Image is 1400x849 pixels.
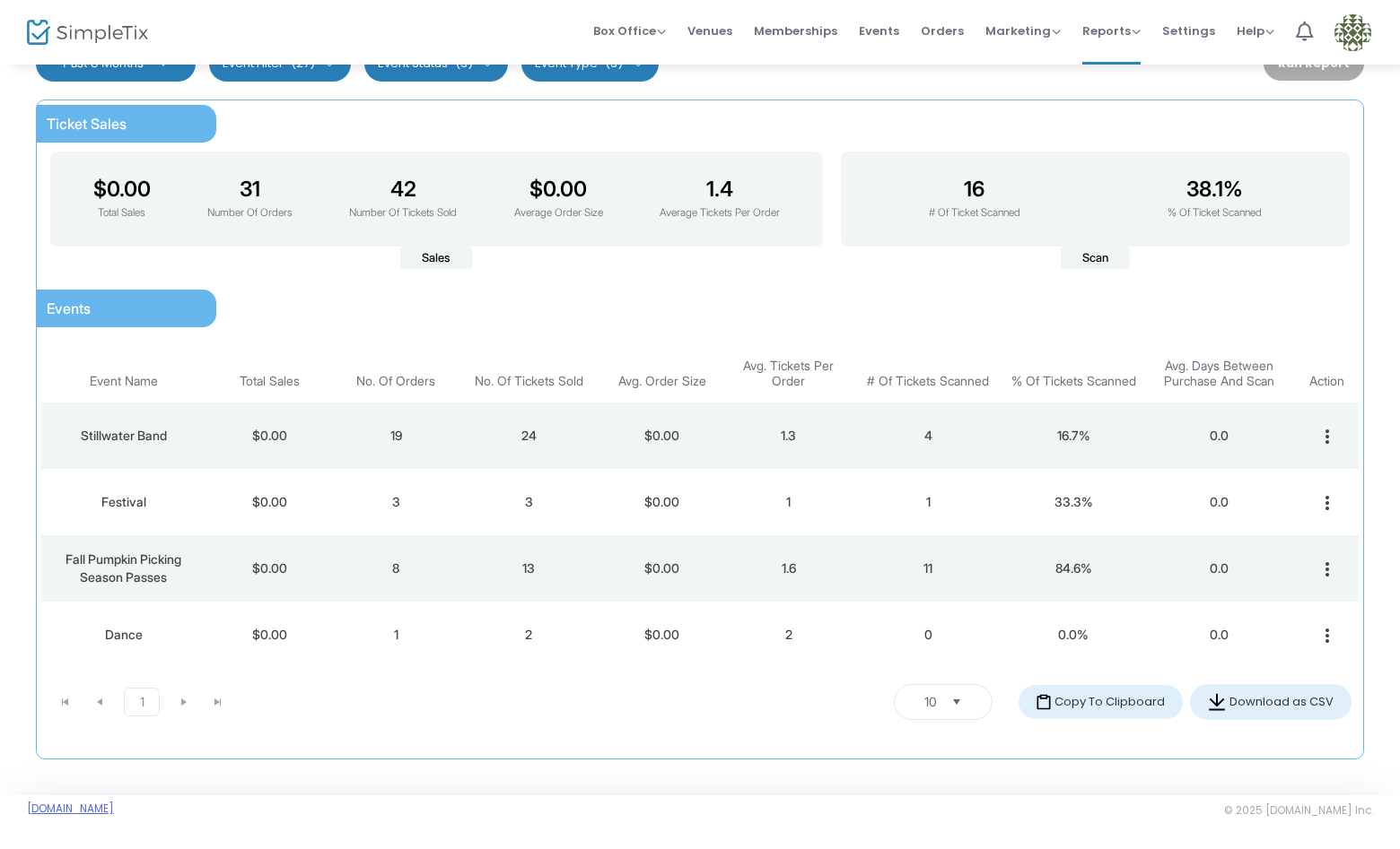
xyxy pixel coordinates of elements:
span: 13 [522,560,535,576]
span: Orders [921,8,964,54]
span: # Of Tickets Scanned [867,374,989,389]
img: donwload-icon [1208,693,1226,711]
span: $0.00 [644,494,679,509]
span: 3 [392,494,400,509]
span: 0 [924,627,932,642]
span: $0.00 [644,428,679,443]
mat-icon: more_vert [1317,559,1338,580]
span: Avg. Tickets Per Order [730,359,847,389]
p: % Of Ticket Scanned [1168,205,1262,221]
span: $0.00 [252,560,287,576]
img: copy-icon [1037,694,1051,710]
span: 1 [926,494,931,509]
h3: 31 [207,177,293,202]
span: Help [1237,22,1274,39]
p: Average Tickets Per Order [660,205,780,221]
span: 0.0 [1210,560,1229,576]
span: 84.6% [1055,560,1092,576]
span: 19 [390,428,402,443]
span: 1 [786,494,791,509]
th: No. Of Tickets Sold [459,345,599,403]
h3: 42 [349,177,457,202]
p: Average Order Size [514,205,603,221]
p: Number Of Tickets Sold [349,205,457,221]
span: 2 [785,627,792,642]
span: $0.00 [252,428,287,443]
button: Select [151,56,176,71]
button: Select [944,689,969,715]
span: Settings [1162,8,1215,54]
span: 2 [525,627,532,642]
span: Events [47,299,91,317]
span: Memberships [754,8,837,54]
span: 33.3% [1054,494,1093,509]
h3: $0.00 [93,177,151,202]
span: 1.3 [781,428,796,443]
span: Ticket Sales [47,115,127,133]
span: 1 [394,627,398,642]
span: 4 [924,428,932,443]
span: Box Office [593,22,666,39]
h3: 38.1% [1168,177,1262,202]
span: Stillwater Band [81,428,167,443]
span: 10 [924,693,937,711]
span: 11 [923,560,932,576]
span: (3) [605,56,623,71]
span: 0.0 [1210,428,1229,443]
a: [DOMAIN_NAME] [27,801,114,816]
span: 8 [392,560,399,576]
h3: 16 [929,177,1020,202]
button: Download as CSV [1190,684,1352,720]
span: Venues [687,8,732,54]
span: 1.6 [782,560,796,576]
span: 24 [521,428,537,443]
span: Dance [105,627,143,642]
p: # Of Ticket Scanned [929,205,1020,221]
span: $0.00 [644,560,679,576]
span: © 2025 [DOMAIN_NAME] Inc. [1224,803,1373,818]
span: $0.00 [252,627,287,642]
span: $0.00 [252,494,287,509]
span: % Of Tickets Scanned [1011,374,1136,389]
span: Page 1 [124,688,160,716]
span: Scan [1061,247,1130,270]
mat-icon: more_vert [1317,492,1338,514]
span: Marketing [985,22,1061,39]
div: Data table [41,345,1359,668]
span: Total Sales [240,374,300,389]
th: Action [1295,345,1359,403]
mat-icon: more_vert [1317,426,1338,447]
span: 0.0 [1210,494,1229,509]
span: Avg. Order Size [618,374,706,389]
p: Number Of Orders [207,205,293,221]
mat-icon: more_vert [1317,625,1338,646]
span: 16.7% [1057,428,1090,443]
h3: $0.00 [514,177,603,202]
span: Festival [101,494,146,509]
span: No. Of Orders [356,374,435,389]
span: Avg. Days Between Purchase And Scan [1148,359,1291,389]
span: 3 [525,494,533,509]
span: 0.0% [1058,627,1089,642]
h3: 1.4 [660,177,780,202]
button: Copy To Clipboard [1019,685,1183,719]
span: 0.0 [1210,627,1229,642]
span: Event Name [90,374,158,389]
span: $0.00 [644,627,679,642]
span: (3) [455,56,473,71]
span: Events [859,8,899,54]
p: Total Sales [93,205,151,221]
span: Reports [1082,22,1141,39]
span: Fall Pumpkin Picking Season Passes [66,551,181,585]
span: Sales [400,247,472,270]
span: (27) [291,56,315,71]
